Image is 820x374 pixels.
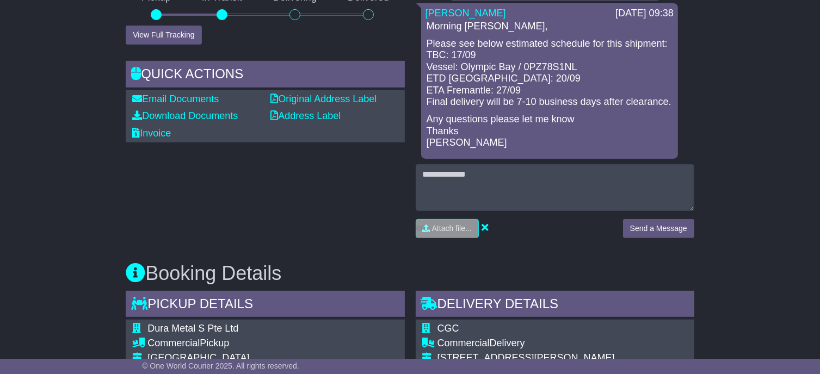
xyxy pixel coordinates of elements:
[126,263,694,284] h3: Booking Details
[427,21,673,33] p: Morning [PERSON_NAME],
[427,114,673,149] p: Any questions please let me know Thanks [PERSON_NAME]
[427,38,673,109] p: Please see below estimated schedule for this shipment: TBC: 17/09 Vessel: Olympic Bay / 0PZ78S1NL...
[126,291,404,320] div: Pickup Details
[437,338,684,350] div: Delivery
[147,338,200,348] span: Commercial
[147,323,238,334] span: Dura Metal S Pte Ltd
[270,93,377,104] a: Original Address Label
[270,110,341,121] a: Address Label
[416,291,694,320] div: Delivery Details
[147,338,394,350] div: Pickup
[132,110,238,121] a: Download Documents
[615,8,674,20] div: [DATE] 09:38
[437,352,684,364] div: [STREET_ADDRESS][PERSON_NAME]
[126,26,201,45] button: View Full Tracking
[132,93,219,104] a: Email Documents
[132,128,171,139] a: Invoice
[142,361,299,370] span: © One World Courier 2025. All rights reserved.
[623,219,694,238] button: Send a Message
[437,323,459,334] span: CGC
[437,338,490,348] span: Commercial
[126,61,404,90] div: Quick Actions
[147,352,394,364] div: [GEOGRAPHIC_DATA]
[426,8,506,18] a: [PERSON_NAME]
